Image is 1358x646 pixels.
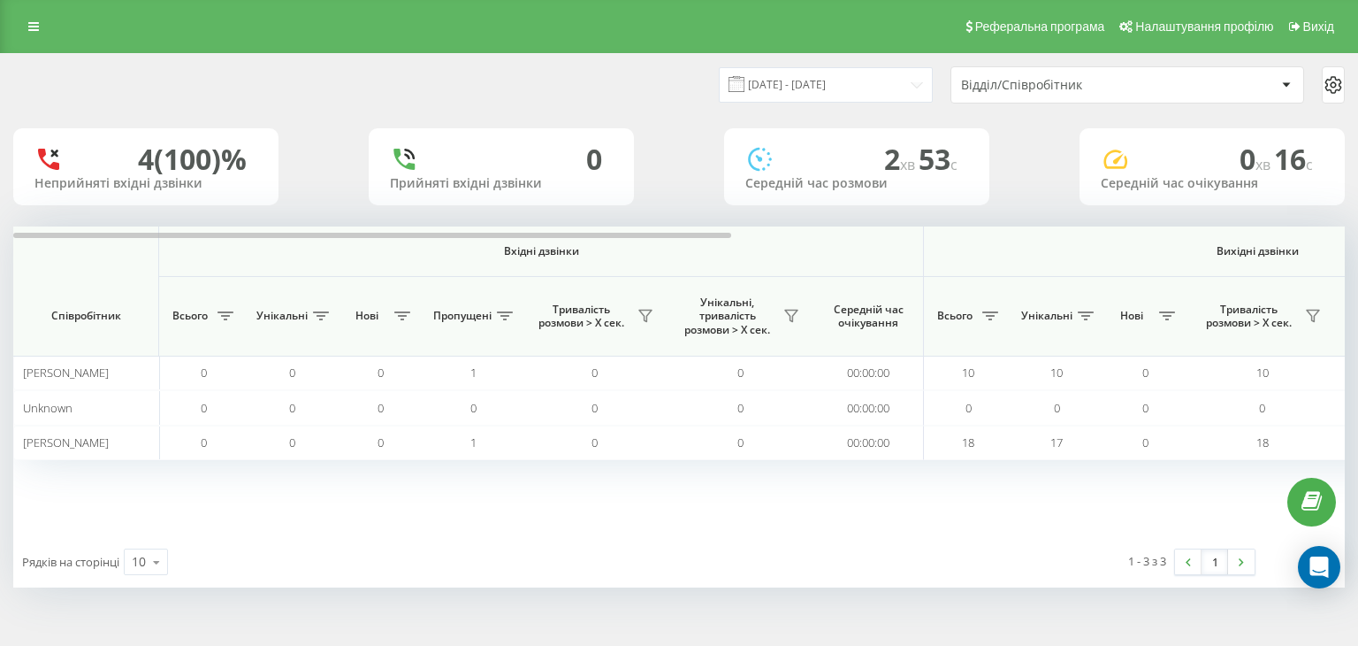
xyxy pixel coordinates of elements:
[470,400,477,416] span: 0
[289,435,295,450] span: 0
[1050,435,1063,450] span: 17
[813,390,924,425] td: 00:00:00
[138,142,247,176] div: 4 (100)%
[470,365,477,381] span: 1
[900,155,919,174] span: хв
[950,155,957,174] span: c
[745,176,968,191] div: Середній час розмови
[345,309,389,323] span: Нові
[975,19,1105,34] span: Реферальна програма
[586,142,602,176] div: 0
[378,400,384,416] span: 0
[1050,365,1063,381] span: 10
[1303,19,1334,34] span: Вихід
[1255,155,1274,174] span: хв
[1021,309,1072,323] span: Унікальні
[23,365,109,381] span: [PERSON_NAME]
[933,309,977,323] span: Всього
[813,356,924,390] td: 00:00:00
[28,309,143,323] span: Співробітник
[1298,546,1340,588] div: Open Intercom Messenger
[1256,365,1269,381] span: 10
[378,435,384,450] span: 0
[676,296,778,337] span: Унікальні, тривалість розмови > Х сек.
[205,244,877,258] span: Вхідні дзвінки
[737,435,744,450] span: 0
[1128,552,1166,570] div: 1 - 3 з 3
[378,365,384,381] span: 0
[962,435,974,450] span: 18
[1142,400,1148,416] span: 0
[827,303,910,330] span: Середній час очікування
[168,309,212,323] span: Всього
[1306,155,1313,174] span: c
[289,400,295,416] span: 0
[256,309,308,323] span: Унікальні
[530,303,632,330] span: Тривалість розмови > Х сек.
[201,400,207,416] span: 0
[1259,400,1265,416] span: 0
[737,400,744,416] span: 0
[132,553,146,571] div: 10
[433,309,492,323] span: Пропущені
[919,140,957,178] span: 53
[591,435,598,450] span: 0
[22,554,119,570] span: Рядків на сторінці
[1256,435,1269,450] span: 18
[965,400,972,416] span: 0
[390,176,613,191] div: Прийняті вхідні дзвінки
[201,435,207,450] span: 0
[591,365,598,381] span: 0
[1202,550,1228,574] a: 1
[813,426,924,460] td: 00:00:00
[1110,309,1154,323] span: Нові
[470,435,477,450] span: 1
[1101,176,1324,191] div: Середній час очікування
[289,365,295,381] span: 0
[1054,400,1060,416] span: 0
[1198,303,1300,330] span: Тривалість розмови > Х сек.
[1240,140,1274,178] span: 0
[23,400,72,416] span: Unknown
[1135,19,1273,34] span: Налаштування профілю
[961,78,1172,93] div: Відділ/Співробітник
[1274,140,1313,178] span: 16
[34,176,257,191] div: Неприйняті вхідні дзвінки
[962,365,974,381] span: 10
[201,365,207,381] span: 0
[737,365,744,381] span: 0
[1142,435,1148,450] span: 0
[591,400,598,416] span: 0
[1142,365,1148,381] span: 0
[23,435,109,450] span: [PERSON_NAME]
[884,140,919,178] span: 2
